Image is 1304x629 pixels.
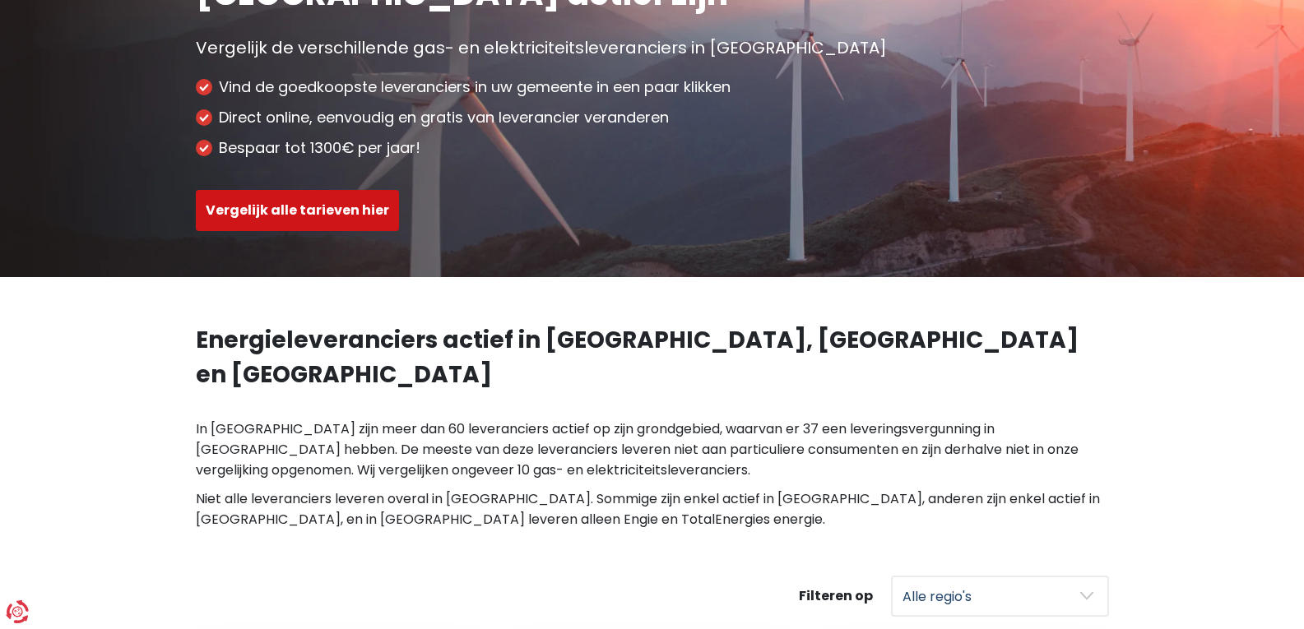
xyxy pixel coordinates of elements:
[196,78,1109,96] li: Vind de goedkoopste leveranciers in uw gemeente in een paar klikken
[196,419,1109,480] p: In [GEOGRAPHIC_DATA] zijn meer dan 60 leveranciers actief op zijn grondgebied, waarvan er 37 een ...
[196,190,399,231] button: Vergelijk alle tarieven hier
[196,109,1109,127] li: Direct online, eenvoudig en gratis van leverancier veranderen
[196,323,1109,392] h2: Energieleveranciers actief in [GEOGRAPHIC_DATA], [GEOGRAPHIC_DATA] en [GEOGRAPHIC_DATA]
[196,38,1109,58] p: Vergelijk de verschillende gas- en elektriciteitsleveranciers in [GEOGRAPHIC_DATA]
[196,139,1109,157] li: Bespaar tot 1300€ per jaar!
[196,488,1109,530] p: Niet alle leveranciers leveren overal in [GEOGRAPHIC_DATA]. Sommige zijn enkel actief in [GEOGRAP...
[799,588,873,604] label: Filteren op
